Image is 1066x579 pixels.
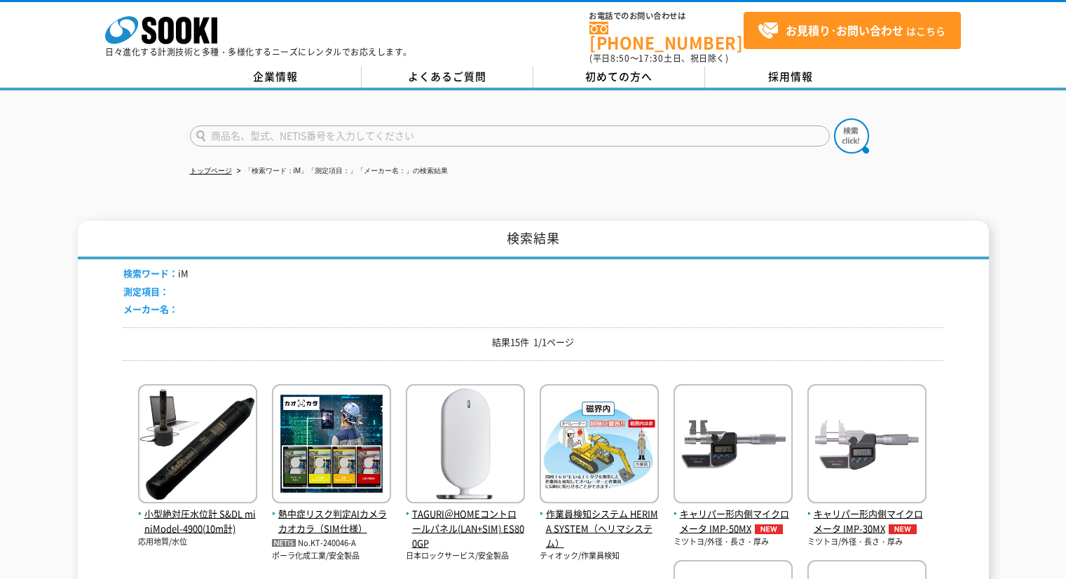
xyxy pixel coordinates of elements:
img: IMP-50MX [674,384,793,507]
span: メーカー名： [123,302,178,315]
span: 小型絶対圧水位計 S&DL miniModel-4900(10m計) [138,507,257,536]
a: TAGURI＠HOMEコントロールパネル(LAN+SIM) ES800GP [406,492,525,550]
p: 結果15件 1/1ページ [123,335,943,350]
img: NEW [885,524,920,534]
p: ミツトヨ/外径・長さ・厚み [674,536,793,548]
p: 応用地質/水位 [138,536,257,548]
a: 採用情報 [705,67,877,88]
p: ティオック/作業員検知 [540,550,659,562]
a: [PHONE_NUMBER] [589,22,744,50]
a: 作業員検知システム HERIMA SYSTEM（ヘリマシステム） [540,492,659,550]
span: 測定項目： [123,285,169,298]
img: HERIMA SYSTEM（ヘリマシステム） [540,384,659,507]
span: 検索ワード： [123,266,178,280]
li: iM [123,266,189,281]
a: キャリパー形内側マイクロメータ IMP-50MXNEW [674,492,793,536]
a: 小型絶対圧水位計 S&DL miniModel-4900(10m計) [138,492,257,536]
h1: 検索結果 [78,221,989,259]
a: トップページ [190,167,232,175]
span: 初めての方へ [585,69,652,84]
span: TAGURI＠HOMEコントロールパネル(LAN+SIM) ES800GP [406,507,525,550]
span: はこちら [758,20,945,41]
img: S&DL miniModel-4900(10m計) [138,384,257,507]
span: キャリパー形内側マイクロメータ IMP-30MX [807,507,927,536]
p: 日本ロックサービス/安全製品 [406,550,525,562]
strong: お見積り･お問い合わせ [786,22,903,39]
p: 日々進化する計測技術と多種・多様化するニーズにレンタルでお応えします。 [105,48,412,56]
img: NEW [751,524,786,534]
span: (平日 ～ 土日、祝日除く) [589,52,728,64]
li: 「検索ワード：iM」「測定項目：」「メーカー名：」の検索結果 [234,164,449,179]
img: btn_search.png [834,118,869,154]
span: お電話でのお問い合わせは [589,12,744,20]
a: 熱中症リスク判定AIカメラ カオカラ（SIM仕様） [272,492,391,536]
img: カオカラ（SIM仕様） [272,384,391,507]
a: お見積り･お問い合わせはこちら [744,12,961,49]
span: 8:50 [610,52,630,64]
a: 初めての方へ [533,67,705,88]
a: よくあるご質問 [362,67,533,88]
span: 17:30 [638,52,664,64]
img: IMP-30MX [807,384,927,507]
span: キャリパー形内側マイクロメータ IMP-50MX [674,507,793,536]
p: ミツトヨ/外径・長さ・厚み [807,536,927,548]
img: ES800GP [406,384,525,507]
a: 企業情報 [190,67,362,88]
a: キャリパー形内側マイクロメータ IMP-30MXNEW [807,492,927,536]
input: 商品名、型式、NETIS番号を入力してください [190,125,830,147]
span: 熱中症リスク判定AIカメラ カオカラ（SIM仕様） [272,507,391,536]
p: ポーラ化成工業/安全製品 [272,550,391,562]
span: 作業員検知システム HERIMA SYSTEM（ヘリマシステム） [540,507,659,550]
p: No.KT-240046-A [272,536,391,551]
